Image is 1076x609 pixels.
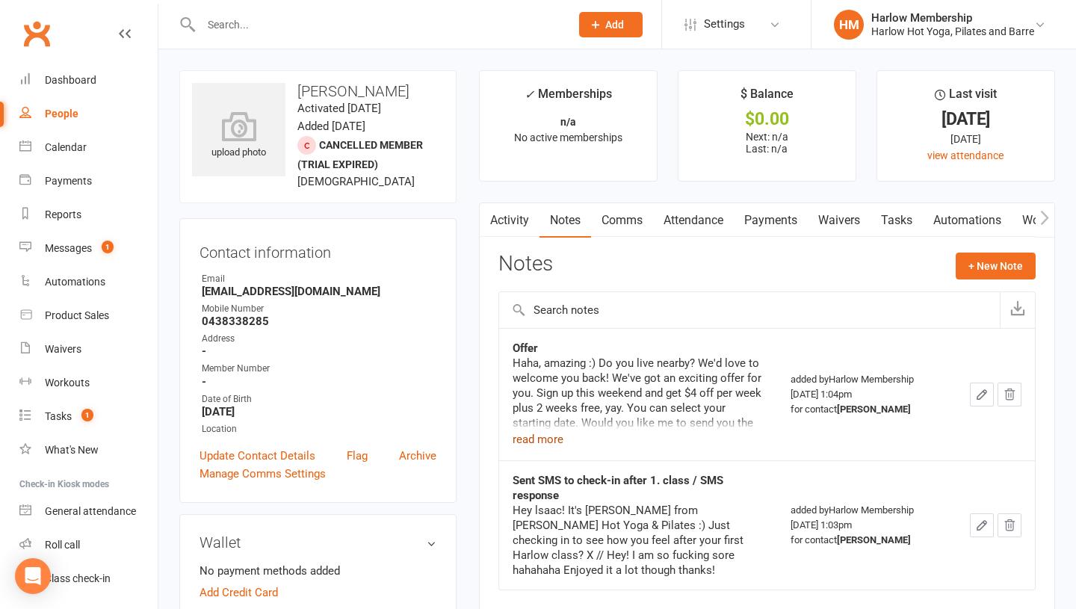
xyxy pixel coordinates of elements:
[514,132,622,143] span: No active memberships
[15,558,51,594] div: Open Intercom Messenger
[740,84,794,111] div: $ Balance
[480,203,539,238] a: Activity
[45,309,109,321] div: Product Sales
[19,299,158,333] a: Product Sales
[834,10,864,40] div: HM
[19,131,158,164] a: Calendar
[45,242,92,254] div: Messages
[347,447,368,465] a: Flag
[200,465,326,483] a: Manage Comms Settings
[19,495,158,528] a: General attendance kiosk mode
[871,203,923,238] a: Tasks
[935,84,997,111] div: Last visit
[837,404,911,415] strong: [PERSON_NAME]
[498,253,553,279] h3: Notes
[525,84,612,112] div: Memberships
[202,302,436,316] div: Mobile Number
[200,562,436,580] li: No payment methods added
[513,430,563,448] button: read more
[579,12,643,37] button: Add
[791,533,943,548] div: for contact
[200,584,278,602] a: Add Credit Card
[19,528,158,562] a: Roll call
[19,164,158,198] a: Payments
[45,74,96,86] div: Dashboard
[513,356,764,445] div: Haha, amazing :) Do you live nearby? We'd love to welcome you back! We've got an exciting offer f...
[704,7,745,41] span: Settings
[956,253,1036,279] button: + New Note
[891,131,1041,147] div: [DATE]
[202,362,436,376] div: Member Number
[923,203,1012,238] a: Automations
[297,175,415,188] span: [DEMOGRAPHIC_DATA]
[200,447,315,465] a: Update Contact Details
[513,474,723,502] strong: Sent SMS to check-in after 1. class / SMS response
[19,400,158,433] a: Tasks 1
[202,375,436,389] strong: -
[202,315,436,328] strong: 0438338285
[45,410,72,422] div: Tasks
[653,203,734,238] a: Attendance
[513,503,764,578] div: Hey lsaac! It's [PERSON_NAME] from [PERSON_NAME] Hot Yoga & Pilates :) Just checking in to see ho...
[45,276,105,288] div: Automations
[891,111,1041,127] div: [DATE]
[45,539,80,551] div: Roll call
[45,208,81,220] div: Reports
[692,111,842,127] div: $0.00
[927,149,1004,161] a: view attendance
[19,562,158,596] a: Class kiosk mode
[19,232,158,265] a: Messages 1
[19,64,158,97] a: Dashboard
[19,333,158,366] a: Waivers
[192,83,444,99] h3: [PERSON_NAME]
[19,97,158,131] a: People
[202,272,436,286] div: Email
[513,341,538,355] strong: Offer
[202,285,436,298] strong: [EMAIL_ADDRESS][DOMAIN_NAME]
[200,238,436,261] h3: Contact information
[399,447,436,465] a: Archive
[45,108,78,120] div: People
[202,392,436,406] div: Date of Birth
[45,505,136,517] div: General attendance
[202,344,436,358] strong: -
[525,87,534,102] i: ✓
[45,377,90,389] div: Workouts
[871,11,1034,25] div: Harlow Membership
[539,203,591,238] a: Notes
[45,175,92,187] div: Payments
[837,534,911,545] strong: [PERSON_NAME]
[19,366,158,400] a: Workouts
[45,572,111,584] div: Class check-in
[499,292,1000,328] input: Search notes
[297,102,381,115] time: Activated [DATE]
[197,14,560,35] input: Search...
[297,139,423,170] span: Cancelled member (trial expired)
[81,409,93,421] span: 1
[19,265,158,299] a: Automations
[45,141,87,153] div: Calendar
[871,25,1034,38] div: Harlow Hot Yoga, Pilates and Barre
[19,433,158,467] a: What's New
[791,503,943,548] div: added by Harlow Membership [DATE] 1:03pm
[200,534,436,551] h3: Wallet
[791,402,943,417] div: for contact
[202,405,436,418] strong: [DATE]
[45,343,81,355] div: Waivers
[560,116,576,128] strong: n/a
[591,203,653,238] a: Comms
[45,444,99,456] div: What's New
[297,120,365,133] time: Added [DATE]
[202,422,436,436] div: Location
[734,203,808,238] a: Payments
[18,15,55,52] a: Clubworx
[791,372,943,417] div: added by Harlow Membership [DATE] 1:04pm
[102,241,114,253] span: 1
[192,111,285,161] div: upload photo
[605,19,624,31] span: Add
[692,131,842,155] p: Next: n/a Last: n/a
[202,332,436,346] div: Address
[808,203,871,238] a: Waivers
[19,198,158,232] a: Reports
